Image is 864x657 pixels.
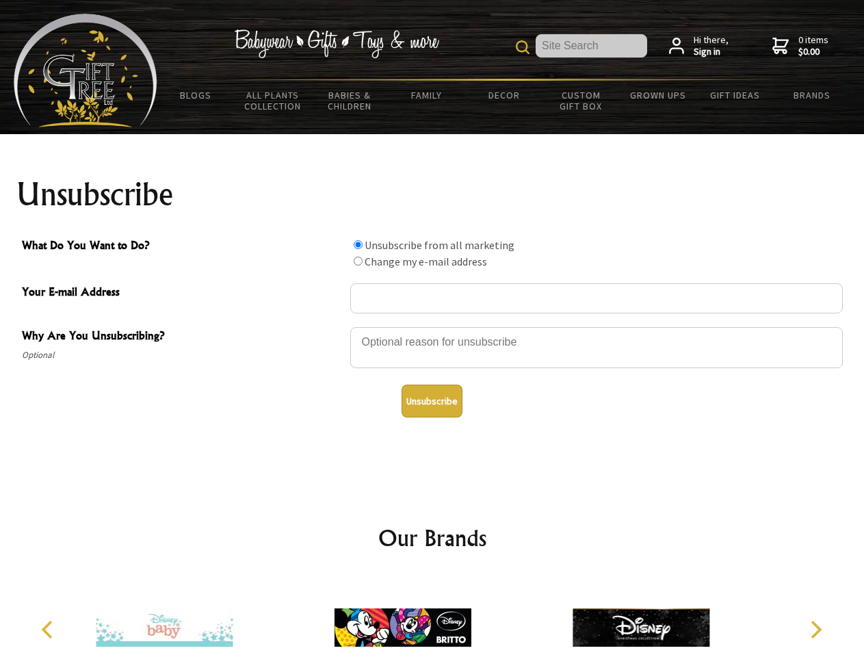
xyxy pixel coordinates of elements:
[465,81,542,109] a: Decor
[22,327,343,347] span: Why Are You Unsubscribing?
[694,34,729,58] span: Hi there,
[311,81,389,120] a: Babies & Children
[235,81,312,120] a: All Plants Collection
[694,46,729,58] strong: Sign in
[542,81,620,120] a: Custom Gift Box
[800,615,830,645] button: Next
[22,347,343,363] span: Optional
[16,178,848,211] h1: Unsubscribe
[772,34,828,58] a: 0 items$0.00
[774,81,851,109] a: Brands
[354,257,363,266] input: What Do You Want to Do?
[402,385,462,417] button: Unsubscribe
[365,238,514,252] label: Unsubscribe from all marketing
[365,255,487,268] label: Change my e-mail address
[234,29,439,58] img: Babywear - Gifts - Toys & more
[157,81,235,109] a: BLOGS
[14,14,157,127] img: Babyware - Gifts - Toys and more...
[798,34,828,58] span: 0 items
[350,327,843,368] textarea: Why Are You Unsubscribing?
[354,240,363,249] input: What Do You Want to Do?
[22,237,343,257] span: What Do You Want to Do?
[34,615,64,645] button: Previous
[516,40,529,54] img: product search
[350,283,843,313] input: Your E-mail Address
[536,34,647,57] input: Site Search
[798,46,828,58] strong: $0.00
[389,81,466,109] a: Family
[669,34,729,58] a: Hi there,Sign in
[619,81,696,109] a: Grown Ups
[696,81,774,109] a: Gift Ideas
[22,283,343,303] span: Your E-mail Address
[27,521,837,554] h2: Our Brands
